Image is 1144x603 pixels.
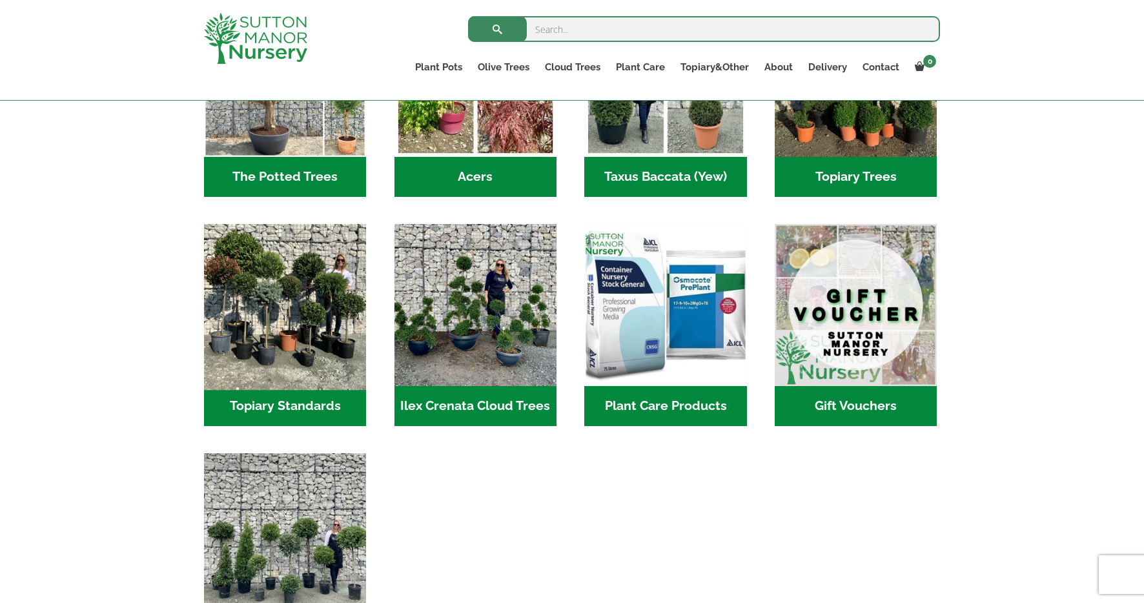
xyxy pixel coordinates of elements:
[775,157,937,197] h2: Topiary Trees
[394,157,557,197] h2: Acers
[204,157,366,197] h2: The Potted Trees
[204,386,366,426] h2: Topiary Standards
[468,16,940,42] input: Search...
[907,58,940,76] a: 0
[394,386,557,426] h2: Ilex Crenata Cloud Trees
[673,58,757,76] a: Topiary&Other
[204,224,366,426] a: Visit product category Topiary Standards
[584,224,746,426] a: Visit product category Plant Care Products
[470,58,537,76] a: Olive Trees
[537,58,608,76] a: Cloud Trees
[855,58,907,76] a: Contact
[584,224,746,386] img: Home - food and soil
[775,224,937,386] img: Home - MAIN
[407,58,470,76] a: Plant Pots
[775,386,937,426] h2: Gift Vouchers
[775,224,937,426] a: Visit product category Gift Vouchers
[394,224,557,386] img: Home - 9CE163CB 973F 4905 8AD5 A9A890F87D43
[608,58,673,76] a: Plant Care
[204,13,307,64] img: logo
[394,224,557,426] a: Visit product category Ilex Crenata Cloud Trees
[923,55,936,68] span: 0
[200,220,371,390] img: Home - IMG 5223
[801,58,855,76] a: Delivery
[584,386,746,426] h2: Plant Care Products
[584,157,746,197] h2: Taxus Baccata (Yew)
[757,58,801,76] a: About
